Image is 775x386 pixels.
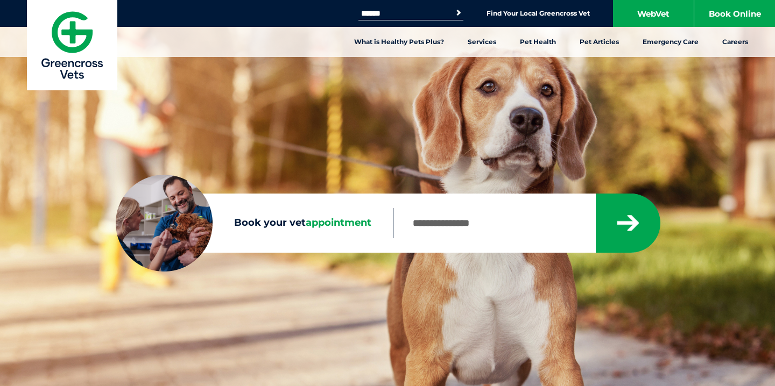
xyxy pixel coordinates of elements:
button: Search [453,8,464,18]
a: Emergency Care [631,27,710,57]
a: Careers [710,27,760,57]
a: Pet Health [508,27,568,57]
a: Pet Articles [568,27,631,57]
a: What is Healthy Pets Plus? [342,27,456,57]
label: Book your vet [116,215,393,231]
a: Services [456,27,508,57]
a: Find Your Local Greencross Vet [487,9,590,18]
span: appointment [306,217,371,228]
